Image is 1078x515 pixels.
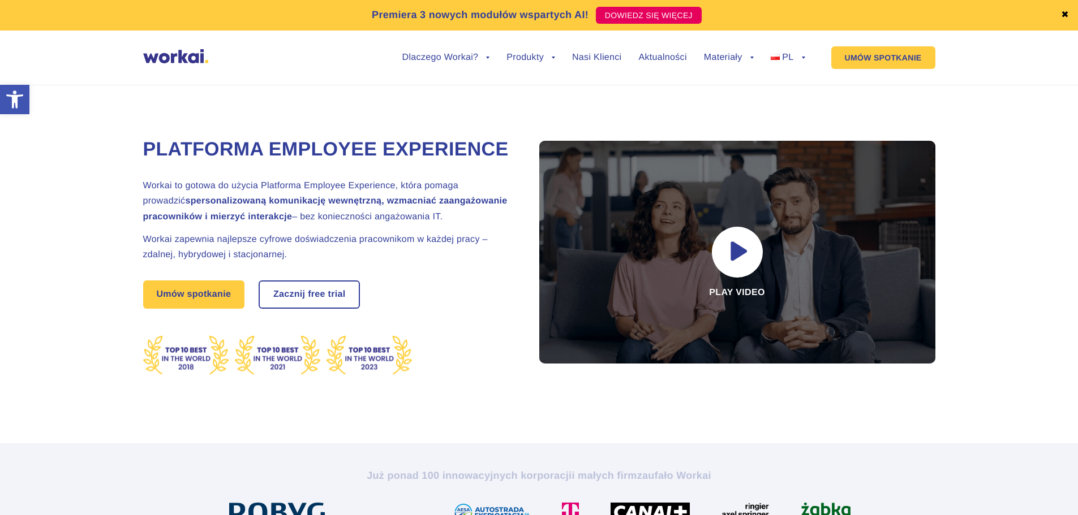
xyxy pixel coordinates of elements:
[143,232,511,262] h2: Workai zapewnia najlepsze cyfrowe doświadczenia pracownikom w każdej pracy – zdalnej, hybrydowej ...
[831,46,935,69] a: UMÓW SPOTKANIE
[143,137,511,163] h1: Platforma Employee Experience
[572,53,621,62] a: Nasi Klienci
[260,282,359,308] a: Zacznij free trial
[402,53,490,62] a: Dlaczego Workai?
[372,7,589,23] p: Premiera 3 nowych modułów wspartych AI!
[143,196,508,221] strong: spersonalizowaną komunikację wewnętrzną, wzmacniać zaangażowanie pracowników i mierzyć interakcje
[704,53,754,62] a: Materiały
[506,53,555,62] a: Produkty
[572,470,637,481] i: i małych firm
[1061,11,1069,20] a: ✖
[143,178,511,224] h2: Workai to gotowa do użycia Platforma Employee Experience, która pomaga prowadzić – bez koniecznoś...
[638,53,686,62] a: Aktualności
[539,141,935,363] div: Play video
[596,7,702,24] a: DOWIEDZ SIĘ WIĘCEJ
[143,280,245,309] a: Umów spotkanie
[782,53,793,62] span: PL
[225,469,853,482] h2: Już ponad 100 innowacyjnych korporacji zaufało Workai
